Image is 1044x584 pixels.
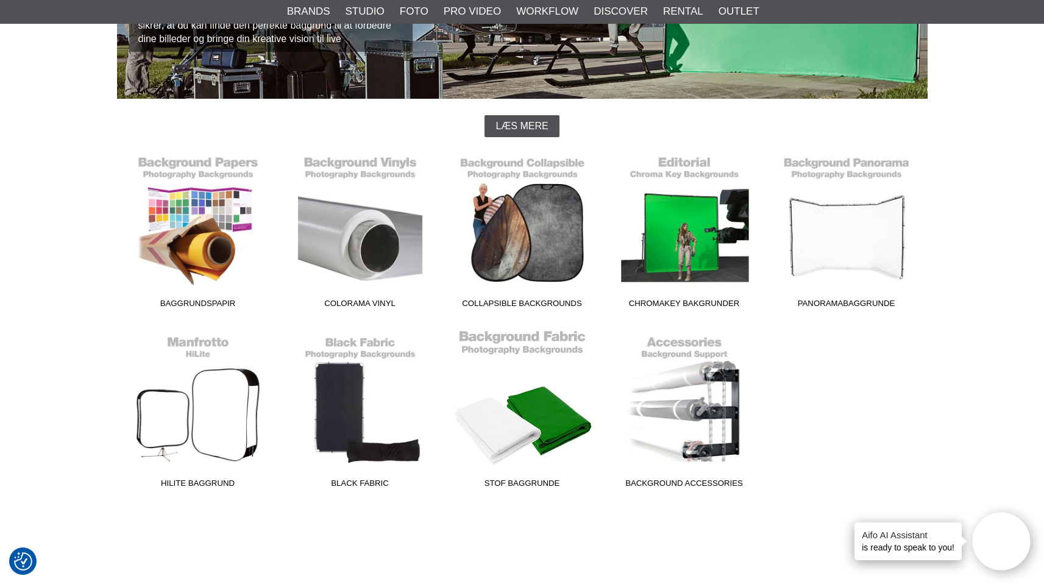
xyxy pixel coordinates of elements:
[495,121,548,132] span: Læs mere
[117,149,279,314] a: Baggrundspapir
[14,550,32,572] button: Samtykkepræferencer
[444,4,501,20] a: Pro Video
[279,149,441,314] a: Colorama Vinyl
[14,552,32,571] img: Revisit consent button
[441,149,603,314] a: Collapsible Backgrounds
[279,477,441,494] span: Black Fabric
[854,522,962,560] div: is ready to speak to you!
[441,329,603,494] a: Stof Baggrunde
[441,297,603,314] span: Collapsible Backgrounds
[400,4,428,20] a: Foto
[346,4,385,20] a: Studio
[117,297,279,314] span: Baggrundspapir
[603,297,765,314] span: Chromakey Bakgrunder
[603,477,765,494] span: Background Accessories
[117,329,279,494] a: HiLite Baggrund
[594,4,648,20] a: Discover
[603,149,765,314] a: Chromakey Bakgrunder
[516,4,578,20] a: Workflow
[719,4,759,20] a: Outlet
[765,297,928,314] span: Panoramabaggrunde
[279,329,441,494] a: Black Fabric
[663,4,703,20] a: Rental
[765,149,928,314] a: Panoramabaggrunde
[862,529,954,541] h4: Aifo AI Assistant
[287,4,330,20] a: Brands
[441,477,603,494] span: Stof Baggrunde
[603,329,765,494] a: Background Accessories
[279,297,441,314] span: Colorama Vinyl
[117,477,279,494] span: HiLite Baggrund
